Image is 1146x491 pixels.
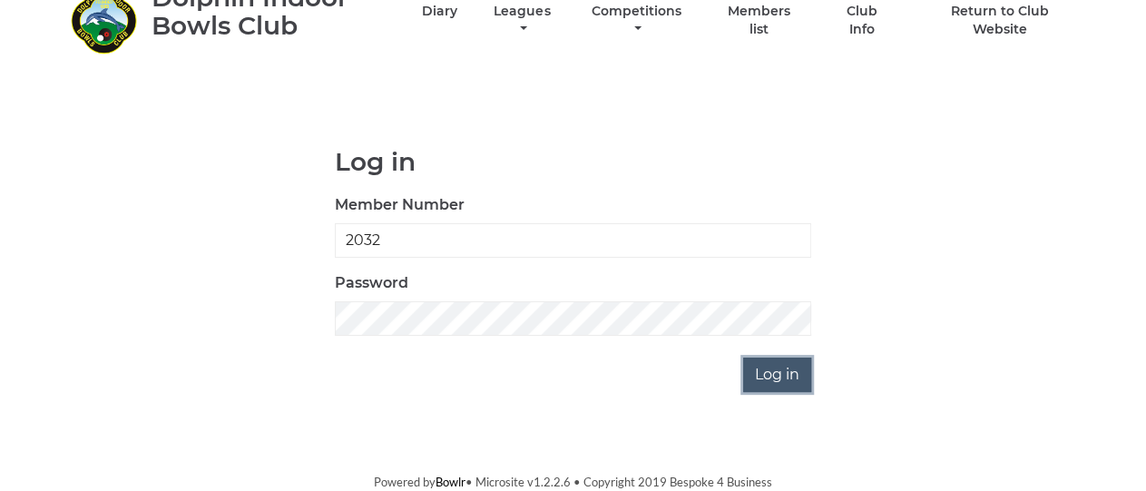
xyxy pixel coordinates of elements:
a: Diary [422,3,457,20]
label: Password [335,272,408,294]
a: Return to Club Website [923,3,1076,38]
a: Leagues [489,3,554,38]
a: Bowlr [436,475,465,489]
input: Log in [743,358,811,392]
span: Powered by • Microsite v1.2.2.6 • Copyright 2019 Bespoke 4 Business [374,475,772,489]
a: Club Info [833,3,892,38]
h1: Log in [335,148,811,176]
a: Competitions [587,3,686,38]
label: Member Number [335,194,465,216]
a: Members list [717,3,800,38]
